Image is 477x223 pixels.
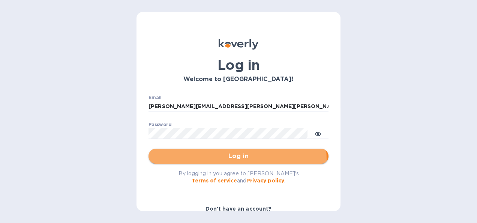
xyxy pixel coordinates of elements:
[148,57,328,73] h1: Log in
[148,149,328,164] button: Log in
[310,126,325,141] button: toggle password visibility
[148,76,328,83] h3: Welcome to [GEOGRAPHIC_DATA]!
[219,39,258,50] img: Koverly
[148,95,162,100] label: Email
[246,178,284,184] a: Privacy policy
[154,152,322,161] span: Log in
[192,178,237,184] a: Terms of service
[148,101,328,112] input: Enter email address
[205,206,272,212] b: Don't have an account?
[148,122,171,127] label: Password
[178,170,299,184] span: By logging in you agree to [PERSON_NAME]'s and .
